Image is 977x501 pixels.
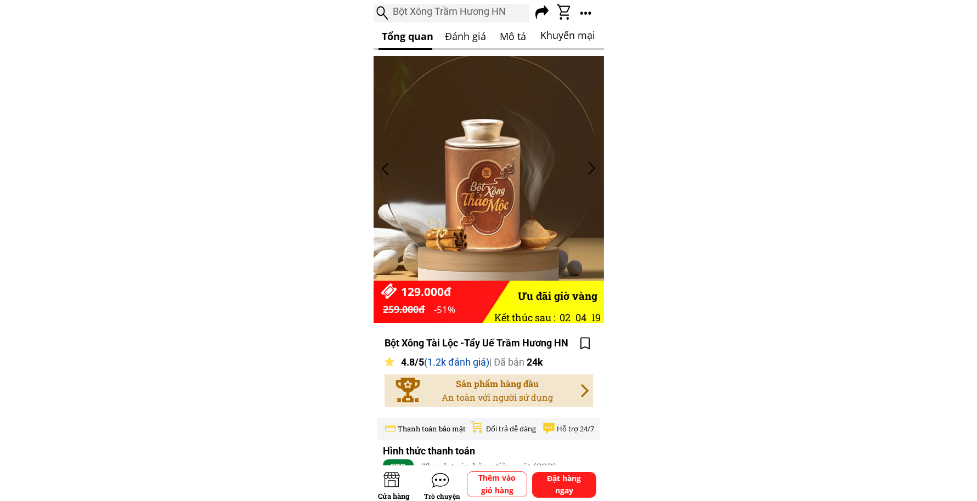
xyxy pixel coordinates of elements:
[398,423,468,435] h3: Thanh toán bảo mật
[383,301,431,317] h3: 259.000đ
[518,288,600,304] h3: Ưu đãi giờ vàng
[382,29,436,44] h3: Tổng quan
[445,29,494,44] h3: Đánh giá
[489,356,524,368] span: | Đã bán
[383,459,414,473] p: COD
[401,283,457,301] h3: 129.000đ
[383,443,493,459] h3: Hình thức thanh toán
[467,472,527,497] p: Thêm vào giỏ hàng
[421,459,562,474] h3: Thanh toán bằng tiền mặt (COD)
[438,377,557,405] h3: Sản phẩm hàng đầu
[385,335,575,351] h3: Bột Xông Tài Lộc -Tẩy Uế Trầm Hương HN
[494,310,557,326] h3: Kết thúc sau :
[500,29,527,44] h3: Mô tả
[527,356,543,368] span: 24k
[434,302,460,317] h3: -51%
[486,423,539,435] h3: Đổi trả dễ dàng
[424,356,489,368] span: (1.2k đánh giá)
[401,355,556,371] h3: 4.8/5
[442,391,553,403] span: An toàn với người sử dụng
[540,27,598,43] h3: Khuyến mại
[533,472,596,497] p: Đặt hàng ngay
[393,4,523,20] h3: Bột Xông Trầm Hương HN
[557,423,596,435] h3: Hỗ trợ 24/7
